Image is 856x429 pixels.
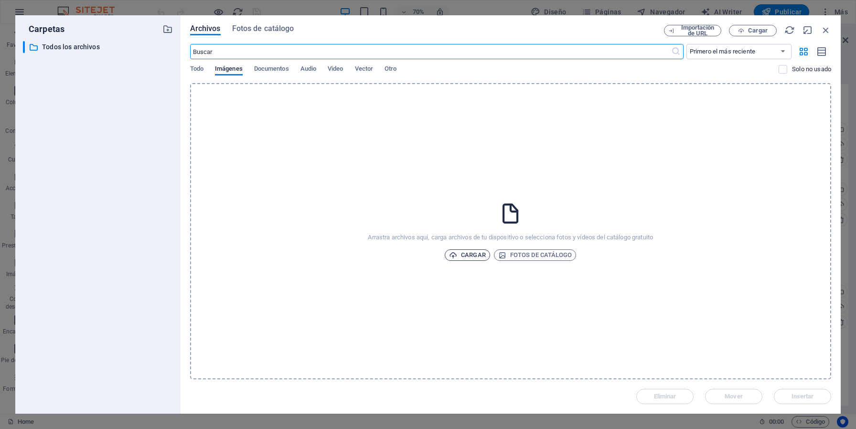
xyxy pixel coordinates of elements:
button: Fotos de catálogo [494,249,577,261]
p: Solo muestra los archivos que no están usándose en el sitio web. Los archivos añadidos durante es... [792,65,831,74]
p: Todos los archivos [42,42,155,53]
span: Cargar [449,249,486,261]
i: Volver a cargar [784,25,795,35]
span: Fotos de catálogo [232,23,294,34]
span: Documentos [254,63,289,76]
span: Vector [355,63,374,76]
p: Carpetas [23,23,64,35]
button: Cargar [729,25,777,36]
i: Cerrar [821,25,831,35]
span: Video [328,63,343,76]
span: Imágenes [215,63,243,76]
span: Otro [385,63,396,76]
span: Archivos [190,23,221,34]
i: Crear carpeta [162,24,173,34]
div: ​ [23,41,25,53]
span: Cargar [748,28,768,33]
span: Todo [190,63,203,76]
input: Buscar [190,44,671,59]
span: Audio [300,63,316,76]
span: Fotos de catálogo [498,249,572,261]
p: Arrastra archivos aquí, carga archivos de tu dispositivo o selecciona fotos y vídeos del catálogo... [368,233,653,242]
i: Minimizar [802,25,813,35]
span: Importación de URL [678,25,717,36]
button: Cargar [445,249,490,261]
button: Importación de URL [664,25,721,36]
